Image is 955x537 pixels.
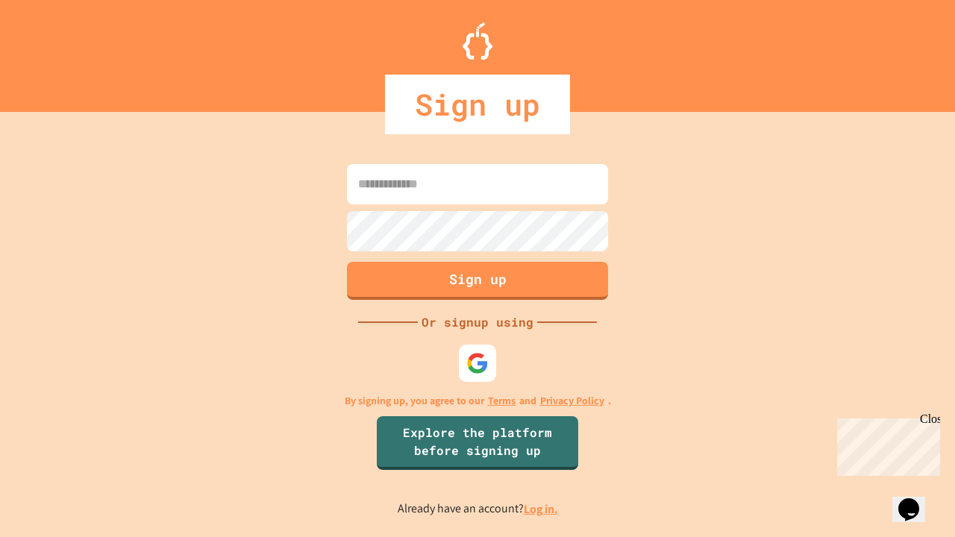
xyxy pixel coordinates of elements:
[418,313,537,331] div: Or signup using
[488,393,516,409] a: Terms
[463,22,492,60] img: Logo.svg
[466,352,489,374] img: google-icon.svg
[892,477,940,522] iframe: chat widget
[345,393,611,409] p: By signing up, you agree to our and .
[831,412,940,476] iframe: chat widget
[398,500,558,518] p: Already have an account?
[385,75,570,134] div: Sign up
[377,416,578,470] a: Explore the platform before signing up
[524,501,558,517] a: Log in.
[347,262,608,300] button: Sign up
[540,393,604,409] a: Privacy Policy
[6,6,103,95] div: Chat with us now!Close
